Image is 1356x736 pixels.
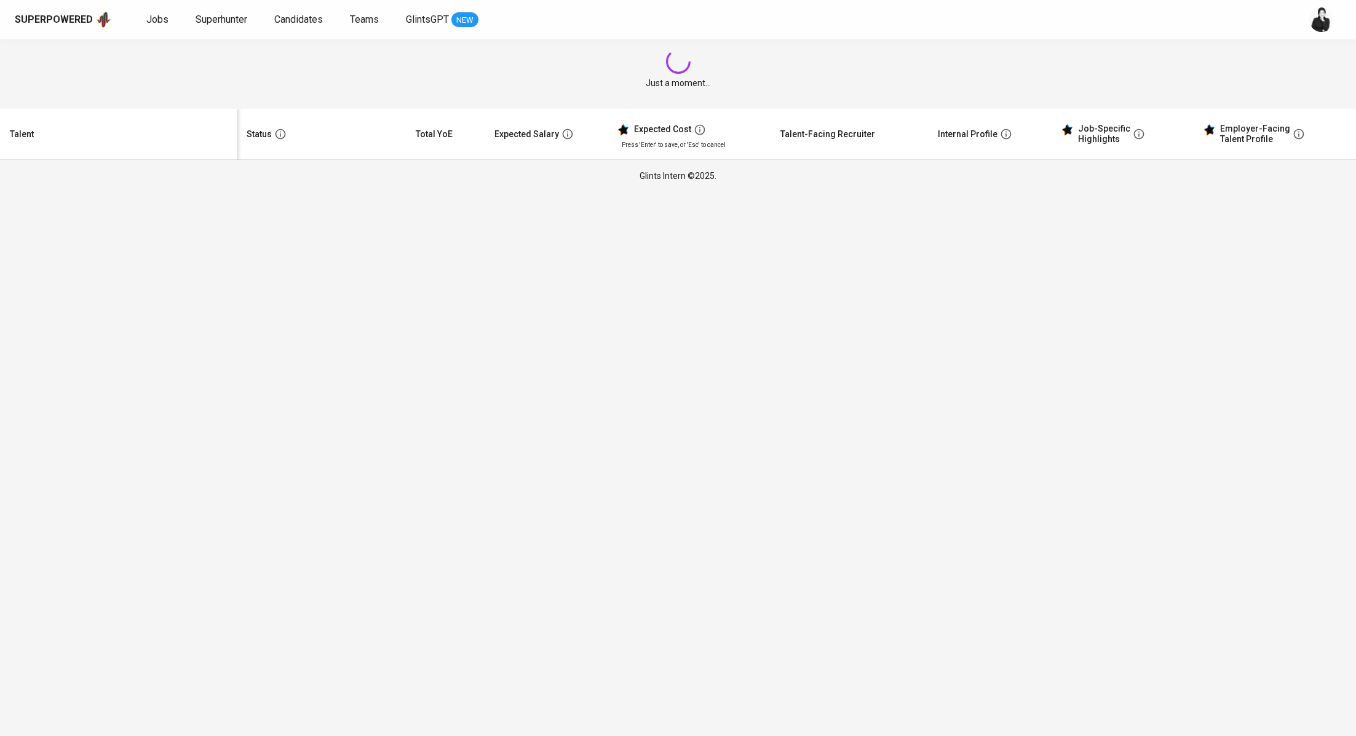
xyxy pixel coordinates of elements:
a: Candidates [274,12,325,28]
div: Status [247,127,272,142]
div: Total YoE [416,127,453,142]
span: NEW [451,14,478,26]
div: Expected Salary [494,127,559,142]
div: Talent [10,127,34,142]
img: glints_star.svg [1203,124,1215,136]
div: Talent-Facing Recruiter [780,127,875,142]
span: Candidates [274,14,323,25]
div: Job-Specific Highlights [1078,124,1130,145]
div: Employer-Facing Talent Profile [1220,124,1290,145]
span: Just a moment... [646,77,711,89]
img: app logo [95,10,112,29]
a: Superhunter [196,12,250,28]
span: Jobs [146,14,169,25]
a: GlintsGPT NEW [406,12,478,28]
span: Teams [350,14,379,25]
span: GlintsGPT [406,14,449,25]
div: Expected Cost [634,124,691,135]
a: Superpoweredapp logo [15,10,112,29]
span: Superhunter [196,14,247,25]
img: medwi@glints.com [1309,7,1334,32]
a: Teams [350,12,381,28]
div: Internal Profile [938,127,997,142]
a: Jobs [146,12,171,28]
img: glints_star.svg [617,124,629,136]
div: Superpowered [15,13,93,27]
img: glints_star.svg [1061,124,1073,136]
p: Press 'Enter' to save, or 'Esc' to cancel [622,140,761,149]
